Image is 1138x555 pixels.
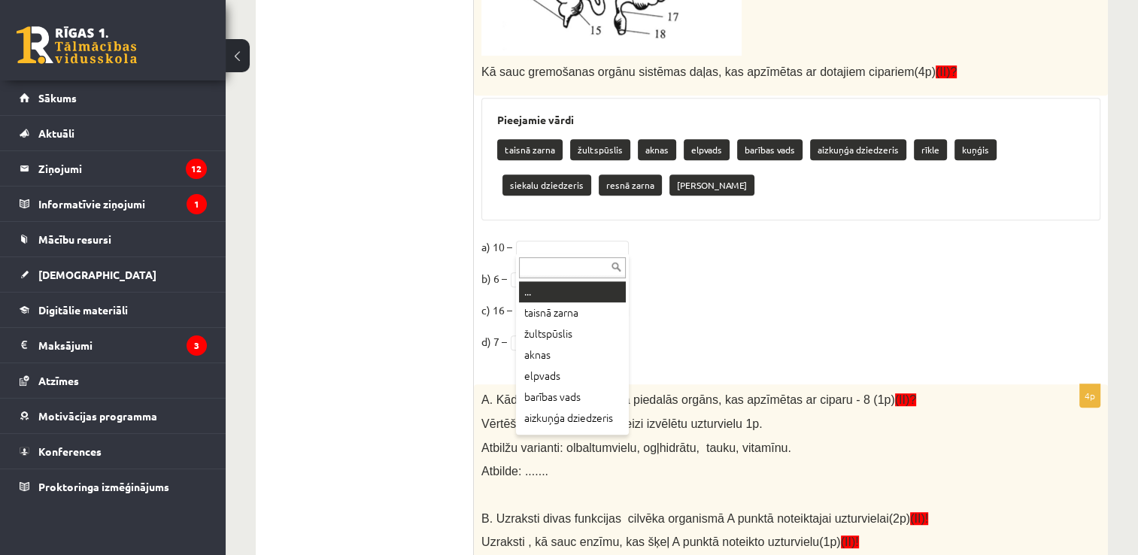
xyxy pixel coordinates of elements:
div: elpvads [519,365,626,387]
div: taisnā zarna [519,302,626,323]
div: aknas [519,344,626,365]
div: aizkuņģa dziedzeris [519,408,626,429]
div: ... [519,281,626,302]
div: rīkle [519,429,626,450]
div: žultspūslis [519,323,626,344]
div: barības vads [519,387,626,408]
body: Bagātinātā teksta redaktors, wiswyg-editor-user-answer-47433858945040 [15,15,602,31]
